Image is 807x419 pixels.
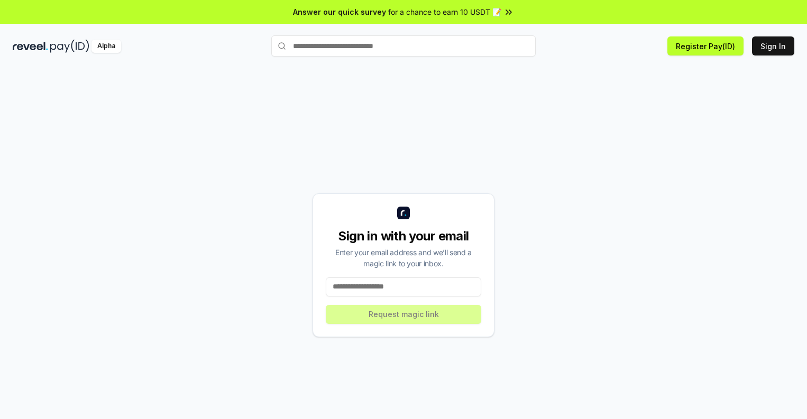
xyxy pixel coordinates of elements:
span: Answer our quick survey [293,6,386,17]
button: Register Pay(ID) [667,36,744,55]
div: Alpha [91,40,121,53]
button: Sign In [752,36,794,55]
img: pay_id [50,40,89,53]
img: logo_small [397,207,410,219]
span: for a chance to earn 10 USDT 📝 [388,6,501,17]
div: Sign in with your email [326,228,481,245]
img: reveel_dark [13,40,48,53]
div: Enter your email address and we’ll send a magic link to your inbox. [326,247,481,269]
